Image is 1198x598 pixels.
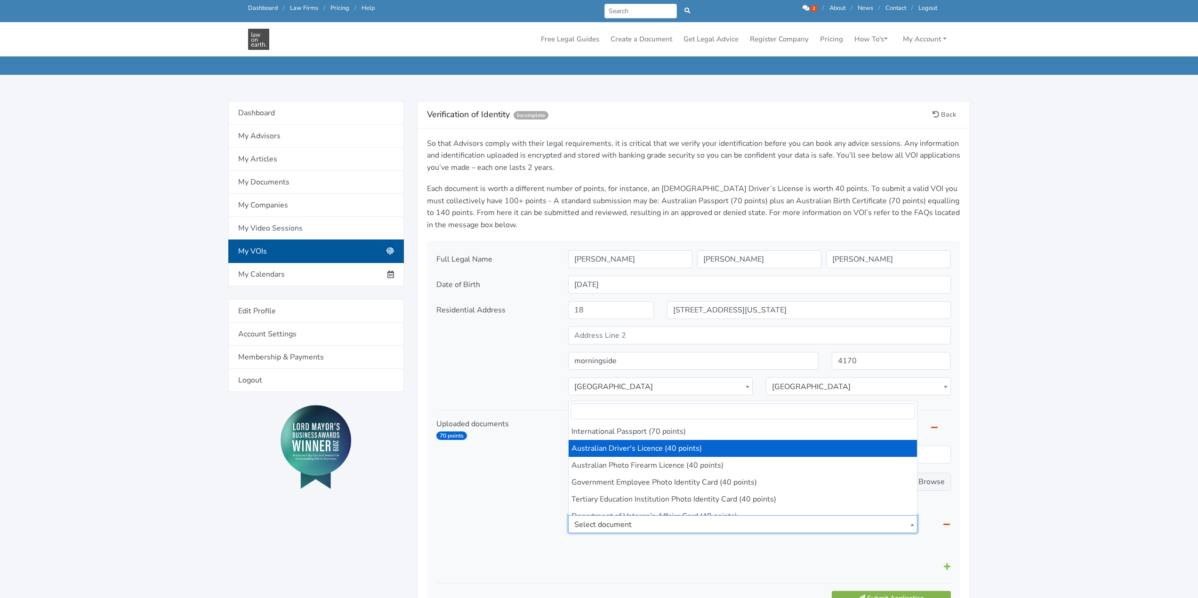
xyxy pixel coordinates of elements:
a: Get Legal Advice [680,30,742,48]
a: Logout [228,369,404,392]
input: Street Address [667,301,951,319]
div: Full Legal Name [430,250,562,268]
span: / [851,4,852,12]
span: Australia [569,378,752,396]
input: dd/mm/yyyy [568,276,951,294]
a: Pricing [330,4,349,12]
a: Back [928,107,960,122]
a: Dashboard [248,4,278,12]
a: Register Company [746,30,812,48]
h4: Verification of Identity [427,107,928,122]
a: Free Legal Guides [537,30,603,48]
span: / [323,4,325,12]
div: Date of Birth [430,276,562,294]
a: My Account [899,30,950,48]
a: Contact [885,4,906,12]
a: Account Settings [228,323,404,346]
span: 70 points [436,431,467,440]
span: / [822,4,824,12]
span: Queensland [766,378,950,396]
img: Lord Mayor's Award 2019 [281,405,351,489]
span: Australia [568,377,753,395]
a: Dashboard [228,101,404,125]
input: Unit [568,301,654,319]
li: Tertiary Education Institution Photo Identity Card (40 points) [569,491,917,508]
a: My Documents [228,171,404,194]
a: My Companies [228,194,404,217]
p: Each document is worth a different number of points, for instance, an [DEMOGRAPHIC_DATA] Driver’s... [427,183,960,231]
a: About [829,4,845,12]
span: / [911,4,913,12]
input: Address Line 2 [568,327,951,344]
a: News [858,4,873,12]
a: Help [362,4,375,12]
li: Government Employee Photo Identity Card (40 points) [569,474,917,491]
a: 2 [803,4,819,12]
a: How To's [851,30,892,48]
input: Last Name [826,250,950,268]
li: Australian Driver's Licence (40 points) [569,440,917,457]
a: My Calendars [228,263,404,286]
input: Suburb / City [568,352,819,370]
a: My Video Sessions [228,217,404,240]
li: International Passport (70 points) [569,423,917,440]
a: My Articles [228,148,404,171]
span: 2 [811,5,817,12]
a: Edit Profile [228,299,404,323]
div: Uploaded documents [430,418,562,558]
img: Law On Earth [248,29,269,50]
li: Department of Veteran’s Affairs Card (40 points) [569,508,917,525]
input: Search [604,4,677,18]
span: Incomplete [514,111,548,120]
a: My VOIs [228,239,404,263]
span: / [354,4,356,12]
li: Australian Photo Firearm Licence (40 points) [569,457,917,474]
div: Residential Address [430,301,562,403]
a: Create a Document [607,30,676,48]
a: Pricing [816,30,847,48]
input: Postcode [832,352,950,370]
input: First Name [568,250,692,268]
span: Select document [568,515,918,533]
span: / [283,4,285,12]
span: Queensland [766,377,950,395]
input: Middle Name [697,250,821,268]
span: / [878,4,880,12]
a: Logout [918,4,937,12]
a: My Advisors [228,125,404,148]
a: Law Firms [290,4,318,12]
p: So that Advisors comply with their legal requirements, it is critical that we verify your identif... [427,138,960,174]
a: Membership & Payments [228,346,404,369]
span: Select document [569,516,917,534]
